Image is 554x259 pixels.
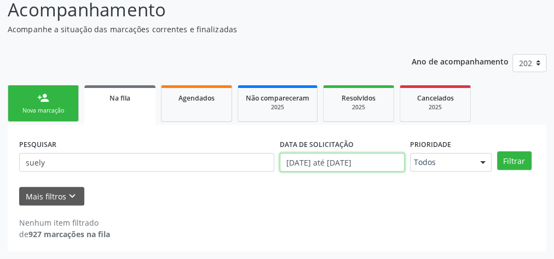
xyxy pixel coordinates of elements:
[410,136,451,153] label: Prioridade
[19,217,110,228] div: Nenhum item filtrado
[19,153,274,172] input: Nome, CNS
[19,136,56,153] label: PESQUISAR
[8,23,385,35] p: Acompanhe a situação das marcações correntes e finalizadas
[280,136,354,153] label: DATA DE SOLICITAÇÃO
[66,190,78,202] i: keyboard_arrow_down
[412,54,509,68] p: Ano de acompanhamento
[19,187,84,206] button: Mais filtroskeyboard_arrow_down
[414,157,469,168] span: Todos
[342,93,376,103] span: Resolvidos
[37,92,49,104] div: person_add
[331,103,386,111] div: 2025
[109,93,130,103] span: Na fila
[178,93,215,103] span: Agendados
[280,153,405,172] input: Selecione um intervalo
[28,229,110,239] strong: 927 marcações na fila
[417,93,454,103] span: Cancelados
[408,103,463,111] div: 2025
[497,151,532,170] button: Filtrar
[246,103,309,111] div: 2025
[19,228,110,240] div: de
[246,93,309,103] span: Não compareceram
[16,107,71,115] div: Nova marcação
